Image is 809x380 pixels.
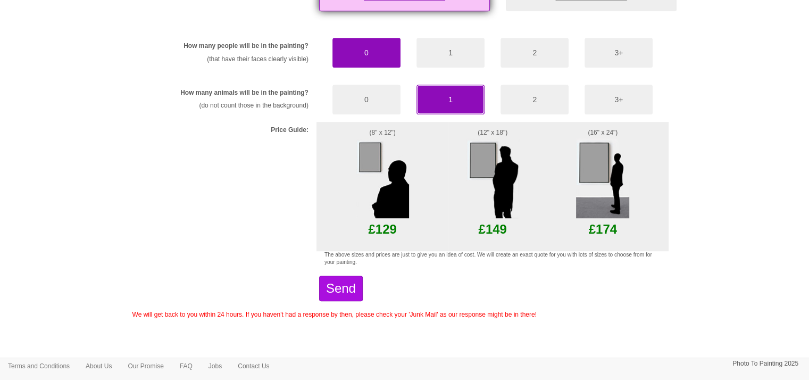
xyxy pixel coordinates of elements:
p: (that have their faces clearly visible) [148,54,308,65]
p: £129 [324,218,441,241]
button: Send [319,276,363,301]
img: Example size of a Midi painting [466,138,519,218]
button: 0 [332,38,401,68]
a: Jobs [201,358,230,374]
button: 1 [416,85,485,114]
a: About Us [78,358,120,374]
p: £174 [545,218,661,241]
button: 2 [501,38,569,68]
button: 3+ [585,38,653,68]
p: The above sizes and prices are just to give you an idea of cost. We will create an exact quote fo... [324,251,661,267]
button: 2 [501,85,569,114]
button: 3+ [585,85,653,114]
button: 1 [416,38,485,68]
p: We will get back to you within 24 hours. If you haven't had a response by then, please check your... [132,309,677,320]
label: How many animals will be in the painting? [180,88,308,97]
button: 0 [332,85,401,114]
a: Contact Us [230,358,277,374]
p: (8" x 12") [324,127,441,138]
img: Example size of a large painting [576,138,629,218]
p: Photo To Painting 2025 [732,358,798,369]
p: (12" x 18") [456,127,529,138]
a: Our Promise [120,358,171,374]
label: How many people will be in the painting? [184,42,308,51]
p: (do not count those in the background) [148,100,308,111]
p: £149 [456,218,529,241]
p: (16" x 24") [545,127,661,138]
a: FAQ [172,358,201,374]
img: Example size of a small painting [356,138,409,218]
label: Price Guide: [271,126,308,135]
